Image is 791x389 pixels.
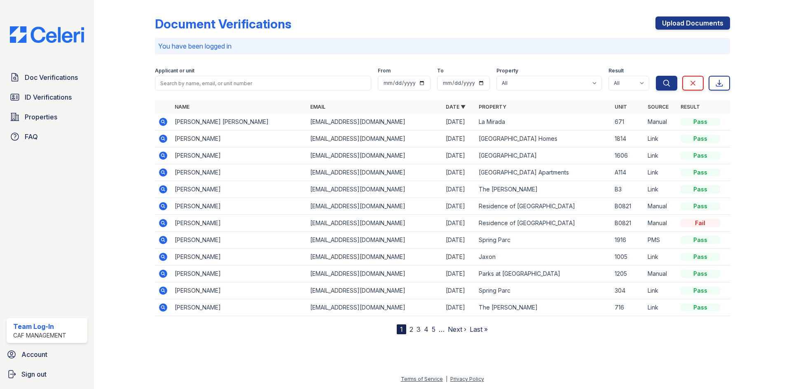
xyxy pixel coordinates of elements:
[307,299,442,316] td: [EMAIL_ADDRESS][DOMAIN_NAME]
[417,325,421,333] a: 3
[21,369,47,379] span: Sign out
[475,147,611,164] td: [GEOGRAPHIC_DATA]
[442,215,475,232] td: [DATE]
[439,324,445,334] span: …
[25,132,38,142] span: FAQ
[615,104,627,110] a: Unit
[171,147,307,164] td: [PERSON_NAME]
[25,112,57,122] span: Properties
[608,68,624,74] label: Result
[7,89,87,105] a: ID Verifications
[171,198,307,215] td: [PERSON_NAME]
[644,164,677,181] td: Link
[171,181,307,198] td: [PERSON_NAME]
[644,147,677,164] td: Link
[611,215,644,232] td: B0821
[644,232,677,249] td: PMS
[378,68,391,74] label: From
[681,104,700,110] a: Result
[611,164,644,181] td: A114
[611,198,644,215] td: B0821
[681,270,720,278] div: Pass
[21,349,47,359] span: Account
[307,249,442,266] td: [EMAIL_ADDRESS][DOMAIN_NAME]
[644,181,677,198] td: Link
[644,130,677,147] td: Link
[307,215,442,232] td: [EMAIL_ADDRESS][DOMAIN_NAME]
[442,249,475,266] td: [DATE]
[171,215,307,232] td: [PERSON_NAME]
[442,282,475,299] td: [DATE]
[155,76,371,91] input: Search by name, email, or unit number
[475,164,611,181] td: [GEOGRAPHIC_DATA] Apartments
[175,104,190,110] a: Name
[644,114,677,130] td: Manual
[310,104,325,110] a: Email
[171,114,307,130] td: [PERSON_NAME] [PERSON_NAME]
[644,249,677,266] td: Link
[13,321,66,331] div: Team Log-In
[410,325,413,333] a: 2
[307,181,442,198] td: [EMAIL_ADDRESS][DOMAIN_NAME]
[442,299,475,316] td: [DATE]
[648,104,669,110] a: Source
[470,325,488,333] a: Last »
[446,104,466,110] a: Date ▼
[307,114,442,130] td: [EMAIL_ADDRESS][DOMAIN_NAME]
[307,282,442,299] td: [EMAIL_ADDRESS][DOMAIN_NAME]
[681,118,720,126] div: Pass
[155,16,291,31] div: Document Verifications
[442,130,475,147] td: [DATE]
[475,266,611,282] td: Parks at [GEOGRAPHIC_DATA]
[475,232,611,249] td: Spring Parc
[448,325,466,333] a: Next ›
[681,287,720,295] div: Pass
[611,249,644,266] td: 1005
[681,253,720,261] div: Pass
[171,249,307,266] td: [PERSON_NAME]
[442,164,475,181] td: [DATE]
[7,128,87,145] a: FAQ
[7,109,87,125] a: Properties
[442,266,475,282] td: [DATE]
[655,16,730,30] a: Upload Documents
[681,202,720,210] div: Pass
[681,185,720,193] div: Pass
[307,130,442,147] td: [EMAIL_ADDRESS][DOMAIN_NAME]
[307,164,442,181] td: [EMAIL_ADDRESS][DOMAIN_NAME]
[424,325,428,333] a: 4
[644,299,677,316] td: Link
[171,130,307,147] td: [PERSON_NAME]
[171,266,307,282] td: [PERSON_NAME]
[475,282,611,299] td: Spring Parc
[171,299,307,316] td: [PERSON_NAME]
[644,282,677,299] td: Link
[442,232,475,249] td: [DATE]
[644,215,677,232] td: Manual
[611,130,644,147] td: 1814
[479,104,506,110] a: Property
[475,181,611,198] td: The [PERSON_NAME]
[611,147,644,164] td: 1606
[611,114,644,130] td: 671
[171,164,307,181] td: [PERSON_NAME]
[307,147,442,164] td: [EMAIL_ADDRESS][DOMAIN_NAME]
[475,249,611,266] td: Jaxon
[611,181,644,198] td: B3
[681,236,720,244] div: Pass
[475,130,611,147] td: [GEOGRAPHIC_DATA] Homes
[442,147,475,164] td: [DATE]
[7,69,87,86] a: Doc Verifications
[681,303,720,312] div: Pass
[171,282,307,299] td: [PERSON_NAME]
[644,198,677,215] td: Manual
[3,366,91,382] a: Sign out
[475,215,611,232] td: Residence of [GEOGRAPHIC_DATA]
[442,198,475,215] td: [DATE]
[397,324,406,334] div: 1
[446,376,447,382] div: |
[450,376,484,382] a: Privacy Policy
[681,219,720,227] div: Fail
[475,299,611,316] td: The [PERSON_NAME]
